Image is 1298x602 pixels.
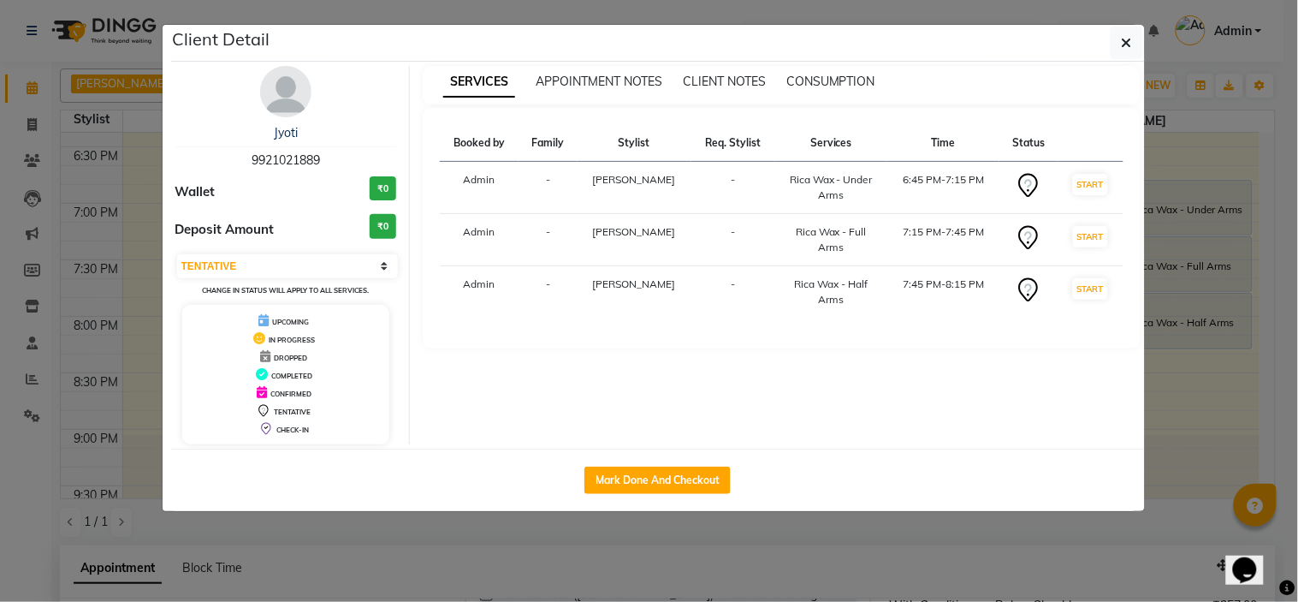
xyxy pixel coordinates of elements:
[691,162,775,214] td: -
[271,372,312,380] span: COMPLETED
[1226,533,1281,585] iframe: chat widget
[786,74,875,89] span: CONSUMPTION
[785,224,878,255] div: Rica Wax - Full Arms
[683,74,766,89] span: CLIENT NOTES
[519,162,577,214] td: -
[887,214,999,266] td: 7:15 PM-7:45 PM
[440,214,519,266] td: Admin
[272,318,309,326] span: UPCOMING
[175,220,275,240] span: Deposit Amount
[1073,174,1108,195] button: START
[440,266,519,319] td: Admin
[269,336,315,344] span: IN PROGRESS
[274,408,311,416] span: TENTATIVE
[578,125,691,162] th: Stylist
[887,162,999,214] td: 6:45 PM-7:15 PM
[175,182,216,202] span: Wallet
[443,67,515,98] span: SERVICES
[1073,278,1108,300] button: START
[691,125,775,162] th: Req. Stylist
[1073,226,1108,247] button: START
[440,162,519,214] td: Admin
[274,354,307,362] span: DROPPED
[519,125,577,162] th: Family
[274,125,298,140] a: Jyoti
[276,426,309,434] span: CHECK-IN
[584,467,731,494] button: Mark Done And Checkout
[775,125,888,162] th: Services
[370,214,396,239] h3: ₹0
[593,173,676,186] span: [PERSON_NAME]
[691,214,775,266] td: -
[536,74,662,89] span: APPOINTMENT NOTES
[887,125,999,162] th: Time
[260,66,311,117] img: avatar
[440,125,519,162] th: Booked by
[519,266,577,319] td: -
[370,176,396,201] h3: ₹0
[887,266,999,319] td: 7:45 PM-8:15 PM
[785,172,878,203] div: Rica Wax - Under Arms
[202,286,369,295] small: Change in status will apply to all services.
[593,277,676,290] span: [PERSON_NAME]
[270,390,311,398] span: CONFIRMED
[519,214,577,266] td: -
[173,27,270,52] h5: Client Detail
[999,125,1058,162] th: Status
[252,152,320,168] span: 9921021889
[593,225,676,238] span: [PERSON_NAME]
[785,277,878,307] div: Rica Wax - Half Arms
[691,266,775,319] td: -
